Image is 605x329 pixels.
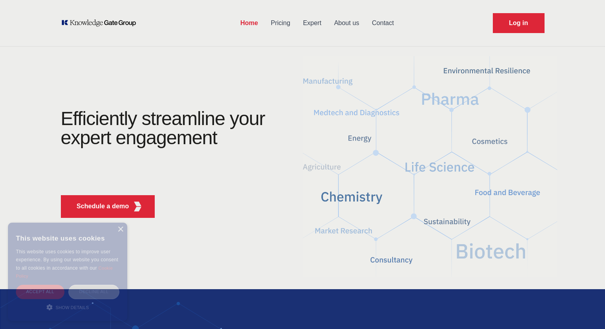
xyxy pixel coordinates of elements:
a: Pricing [265,13,297,33]
a: Request Demo [493,13,545,33]
a: KOL Knowledge Platform: Talk to Key External Experts (KEE) [61,19,142,27]
img: KGG Fifth Element RED [132,202,142,211]
img: KGG Fifth Element RED [303,52,557,281]
a: Cookie Policy [16,266,113,278]
h1: Efficiently streamline your expert engagement [61,108,265,148]
button: Schedule a demoKGG Fifth Element RED [61,195,155,218]
span: Show details [56,305,89,310]
span: This website uses cookies to improve user experience. By using our website you consent to all coo... [16,249,118,271]
p: Schedule a demo [77,202,129,211]
div: Accept all [16,285,64,299]
div: Show details [16,303,119,311]
a: Contact [366,13,400,33]
a: Expert [297,13,328,33]
a: Home [234,13,264,33]
div: This website uses cookies [16,229,119,248]
a: About us [328,13,366,33]
div: Decline all [68,285,119,299]
div: Close [117,227,123,233]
